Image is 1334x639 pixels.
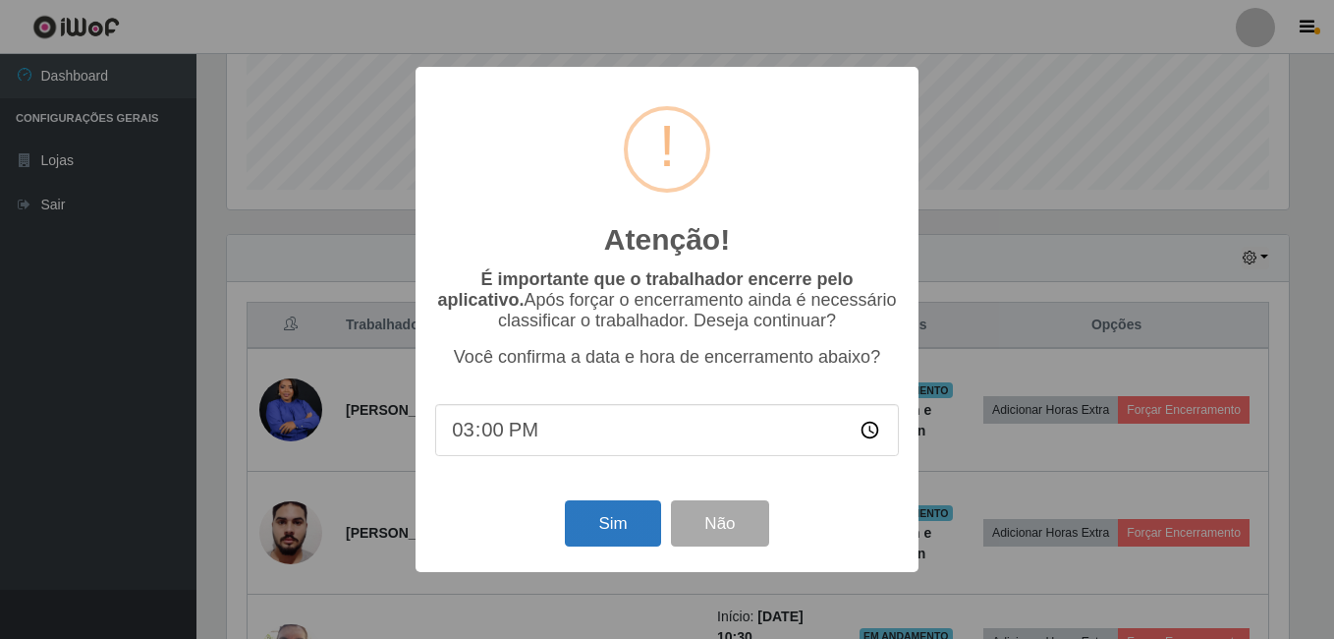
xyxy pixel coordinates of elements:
[435,269,899,331] p: Após forçar o encerramento ainda é necessário classificar o trabalhador. Deseja continuar?
[604,222,730,258] h2: Atenção!
[437,269,853,310] b: É importante que o trabalhador encerre pelo aplicativo.
[671,500,768,547] button: Não
[565,500,660,547] button: Sim
[435,347,899,368] p: Você confirma a data e hora de encerramento abaixo?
